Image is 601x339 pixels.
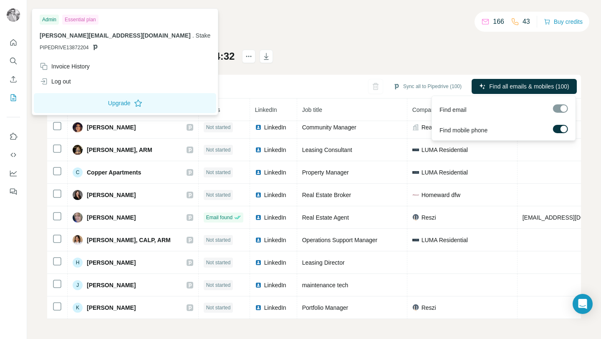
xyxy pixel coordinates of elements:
span: Copper Apartments [87,168,141,177]
button: actions [242,50,255,63]
span: Not started [206,191,231,199]
span: Reap Management [422,123,471,132]
img: LinkedIn logo [255,169,262,176]
span: Email found [206,214,232,221]
span: PIPEDRIVE13872204 [40,44,88,51]
div: Invoice History [40,62,90,71]
p: 43 [523,17,530,27]
img: LinkedIn logo [255,237,262,243]
p: 166 [493,17,504,27]
div: Open Intercom Messenger [573,294,593,314]
img: Avatar [73,122,83,132]
button: Sync all to Pipedrive (100) [387,80,467,93]
span: LinkedIn [264,168,286,177]
span: maintenance tech [302,282,348,288]
button: Find all emails & mobiles (100) [472,79,577,94]
span: Leasing Director [302,259,345,266]
span: Portfolio Manager [302,304,348,311]
img: company-logo [412,169,419,176]
span: Not started [206,281,231,289]
span: Community Manager [302,124,356,131]
span: LinkedIn [264,213,286,222]
button: Dashboard [7,166,20,181]
button: Quick start [7,35,20,50]
img: company-logo [412,237,419,243]
button: Use Surfe API [7,147,20,162]
span: [PERSON_NAME] [87,191,136,199]
span: . [192,32,194,39]
img: LinkedIn logo [255,214,262,221]
img: LinkedIn logo [255,192,262,198]
div: J [73,280,83,290]
span: [PERSON_NAME] [87,123,136,132]
img: LinkedIn logo [255,304,262,311]
span: Job title [302,106,322,113]
span: Not started [206,236,231,244]
span: [PERSON_NAME], ARM [87,146,152,154]
span: Reszi [422,304,436,312]
img: LinkedIn logo [255,282,262,288]
span: LinkedIn [264,236,286,244]
span: LUMA Residential [422,168,468,177]
span: Operations Support Manager [302,237,378,243]
img: Avatar [73,190,83,200]
span: Find all emails & mobiles (100) [489,82,569,91]
button: My lists [7,90,20,105]
div: Essential plan [62,15,98,25]
span: LinkedIn [264,123,286,132]
img: company-logo [412,304,419,311]
span: [PERSON_NAME][EMAIL_ADDRESS][DOMAIN_NAME] [40,32,191,39]
span: LinkedIn [264,258,286,267]
div: Log out [40,77,71,86]
button: Buy credits [544,16,583,28]
span: Not started [206,124,231,131]
img: Avatar [73,213,83,223]
button: Upgrade [34,93,216,113]
span: Homeward dfw [422,191,460,199]
span: LinkedIn [264,281,286,289]
img: LinkedIn logo [255,124,262,131]
img: company-logo [412,147,419,153]
span: Find mobile phone [439,126,487,134]
img: Avatar [7,8,20,22]
button: Feedback [7,184,20,199]
span: Not started [206,169,231,176]
span: [PERSON_NAME] [87,213,136,222]
img: LinkedIn logo [255,147,262,153]
span: Real Estate Agent [302,214,349,221]
img: company-logo [412,214,419,221]
span: Real Estate Broker [302,192,351,198]
span: Not started [206,304,231,311]
span: [PERSON_NAME] [87,304,136,312]
span: LinkedIn [255,106,277,113]
span: Company [412,106,437,113]
img: Avatar [73,235,83,245]
div: H [73,258,83,268]
span: LinkedIn [264,146,286,154]
span: Stake [196,32,211,39]
span: [PERSON_NAME] [87,258,136,267]
button: Enrich CSV [7,72,20,87]
div: K [73,303,83,313]
span: Property Manager [302,169,349,176]
span: Find email [439,106,467,114]
img: Avatar [73,145,83,155]
span: [PERSON_NAME], CALP, ARM [87,236,171,244]
span: LinkedIn [264,304,286,312]
span: Leasing Consultant [302,147,352,153]
span: Not started [206,146,231,154]
div: C [73,167,83,177]
span: Not started [206,259,231,266]
span: [PERSON_NAME] [87,281,136,289]
div: Admin [40,15,59,25]
span: LUMA Residential [422,146,468,154]
img: LinkedIn logo [255,259,262,266]
img: company-logo [412,192,419,198]
span: LinkedIn [264,191,286,199]
button: Use Surfe on LinkedIn [7,129,20,144]
span: LUMA Residential [422,236,468,244]
span: Reszi [422,213,436,222]
button: Search [7,53,20,68]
